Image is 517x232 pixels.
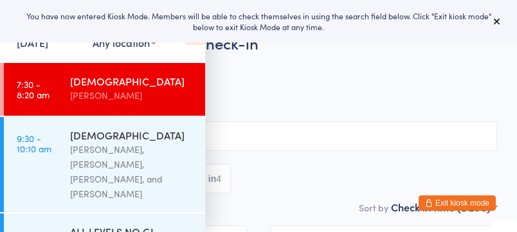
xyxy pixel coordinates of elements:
span: BJJ KIDS [20,98,497,111]
div: You have now entered Kiosk Mode. Members will be able to check themselves in using the search fie... [21,10,496,32]
div: [DEMOGRAPHIC_DATA] [70,74,194,88]
span: Mat 1 [20,85,477,98]
a: 9:30 -10:10 am[DEMOGRAPHIC_DATA][PERSON_NAME], [PERSON_NAME], [PERSON_NAME], and [PERSON_NAME] [4,117,205,212]
div: [PERSON_NAME], [PERSON_NAME], [PERSON_NAME], and [PERSON_NAME] [70,142,194,201]
div: [DEMOGRAPHIC_DATA] [70,128,194,142]
div: [PERSON_NAME] [70,88,194,103]
span: [DATE] 7:30am [20,60,477,73]
div: 4 [216,174,221,184]
label: Sort by [359,201,388,214]
input: Search [20,121,497,151]
h2: [DEMOGRAPHIC_DATA] Check-in [20,32,497,53]
time: 7:30 - 8:20 am [17,79,50,100]
span: [PERSON_NAME] [20,73,477,85]
time: 9:30 - 10:10 am [17,133,51,154]
div: Check in time (DESC) [391,200,497,214]
button: Exit kiosk mode [419,195,496,211]
a: 7:30 -8:20 am[DEMOGRAPHIC_DATA][PERSON_NAME] [4,63,205,116]
a: [DATE] [17,35,48,49]
div: Any location [93,35,156,49]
